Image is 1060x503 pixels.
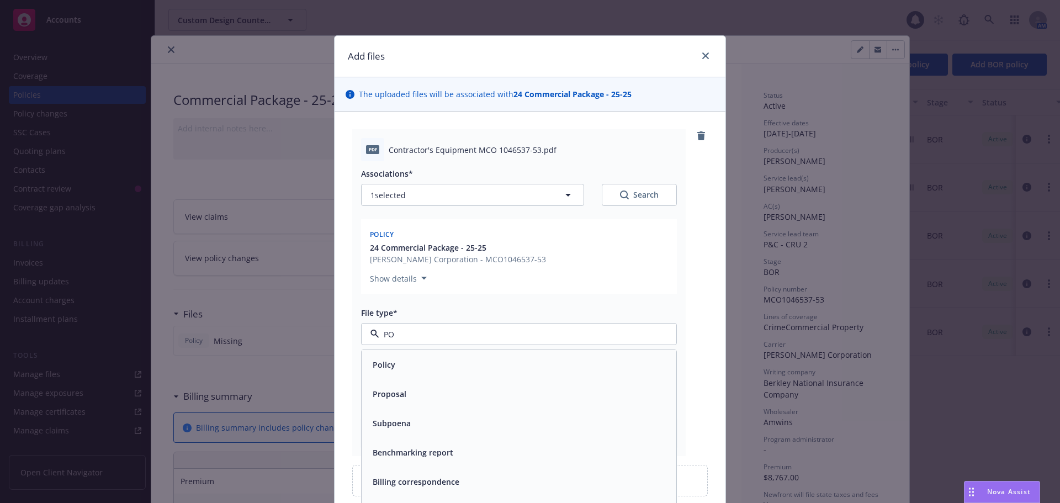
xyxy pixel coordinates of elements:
[987,487,1031,496] span: Nova Assist
[964,481,1040,503] button: Nova Assist
[379,329,654,340] input: Filter by keyword
[373,359,395,370] button: Policy
[964,481,978,502] div: Drag to move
